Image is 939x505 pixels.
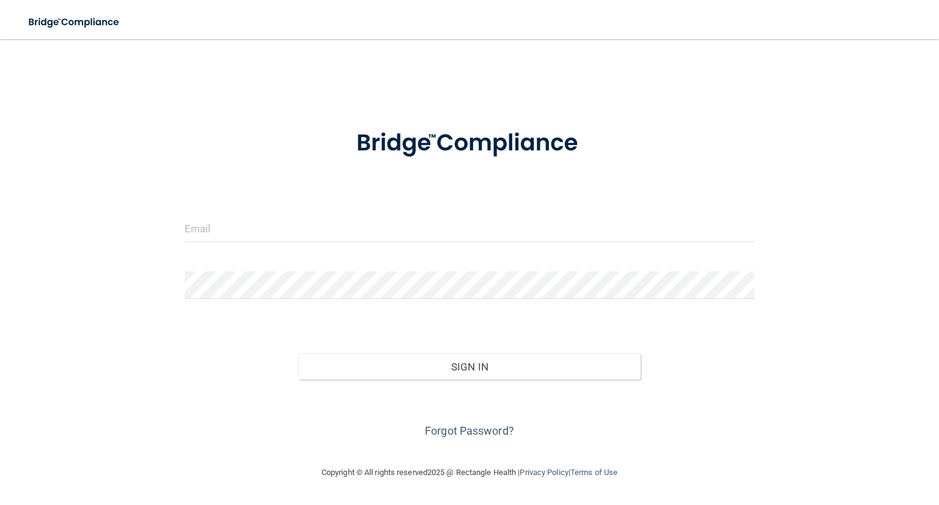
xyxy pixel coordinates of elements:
[570,468,617,477] a: Terms of Use
[185,215,754,242] input: Email
[520,468,568,477] a: Privacy Policy
[332,112,608,174] img: bridge_compliance_login_screen.278c3ca4.svg
[298,353,640,380] button: Sign In
[425,424,514,437] a: Forgot Password?
[246,453,693,492] div: Copyright © All rights reserved 2025 @ Rectangle Health | |
[18,10,131,35] img: bridge_compliance_login_screen.278c3ca4.svg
